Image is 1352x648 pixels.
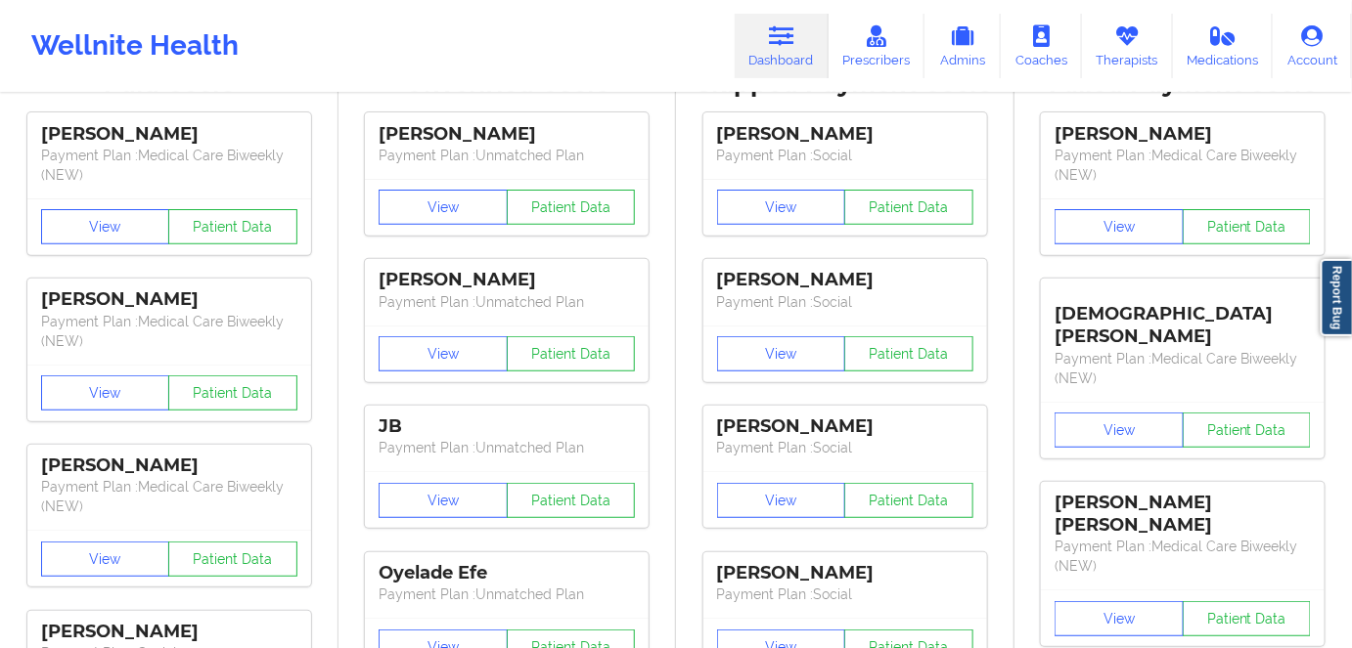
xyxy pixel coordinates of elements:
p: Payment Plan : Social [717,292,973,312]
button: View [1055,412,1184,448]
p: Payment Plan : Medical Care Biweekly (NEW) [1055,537,1311,576]
button: Patient Data [168,209,297,244]
a: Report Bug [1321,259,1352,336]
div: [PERSON_NAME] [41,123,297,146]
button: Patient Data [507,190,636,225]
p: Payment Plan : Medical Care Biweekly (NEW) [41,146,297,185]
a: Admins [924,14,1001,78]
div: [PERSON_NAME] [717,562,973,584]
button: Patient Data [507,336,636,371]
p: Payment Plan : Unmatched Plan [379,584,635,604]
p: Payment Plan : Medical Care Biweekly (NEW) [41,312,297,351]
button: Patient Data [844,190,973,225]
button: View [717,483,846,518]
button: Patient Data [1183,209,1312,244]
button: View [41,375,170,410]
button: Patient Data [507,483,636,518]
div: [PERSON_NAME] [717,269,973,291]
button: Patient Data [844,336,973,371]
button: Patient Data [168,541,297,577]
button: Patient Data [168,375,297,410]
p: Payment Plan : Medical Care Biweekly (NEW) [1055,349,1311,388]
a: Medications [1173,14,1274,78]
div: [PERSON_NAME] [41,621,297,643]
button: Patient Data [844,483,973,518]
p: Payment Plan : Medical Care Biweekly (NEW) [1055,146,1311,185]
p: Payment Plan : Unmatched Plan [379,146,635,165]
div: [PERSON_NAME] [PERSON_NAME] [1055,492,1311,537]
div: [PERSON_NAME] [1055,123,1311,146]
div: [PERSON_NAME] [41,288,297,311]
button: View [717,190,846,225]
button: View [717,336,846,371]
p: Payment Plan : Social [717,146,973,165]
p: Payment Plan : Unmatched Plan [379,292,635,312]
p: Payment Plan : Medical Care Biweekly (NEW) [41,477,297,516]
div: [PERSON_NAME] [379,123,635,146]
p: Payment Plan : Unmatched Plan [379,438,635,457]
div: [PERSON_NAME] [379,269,635,291]
a: Prescribers [829,14,925,78]
button: View [379,336,508,371]
div: JB [379,415,635,438]
div: [PERSON_NAME] [717,123,973,146]
button: Patient Data [1183,601,1312,636]
a: Account [1273,14,1352,78]
div: [PERSON_NAME] [717,415,973,438]
div: [DEMOGRAPHIC_DATA][PERSON_NAME] [1055,288,1311,348]
button: View [41,209,170,244]
button: View [379,483,508,518]
a: Therapists [1082,14,1173,78]
button: Patient Data [1183,412,1312,448]
a: Dashboard [735,14,829,78]
button: View [1055,601,1184,636]
div: [PERSON_NAME] [41,454,297,477]
p: Payment Plan : Social [717,438,973,457]
div: Oyelade Efe [379,562,635,584]
button: View [41,541,170,577]
button: View [1055,209,1184,244]
a: Coaches [1001,14,1082,78]
p: Payment Plan : Social [717,584,973,604]
button: View [379,190,508,225]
